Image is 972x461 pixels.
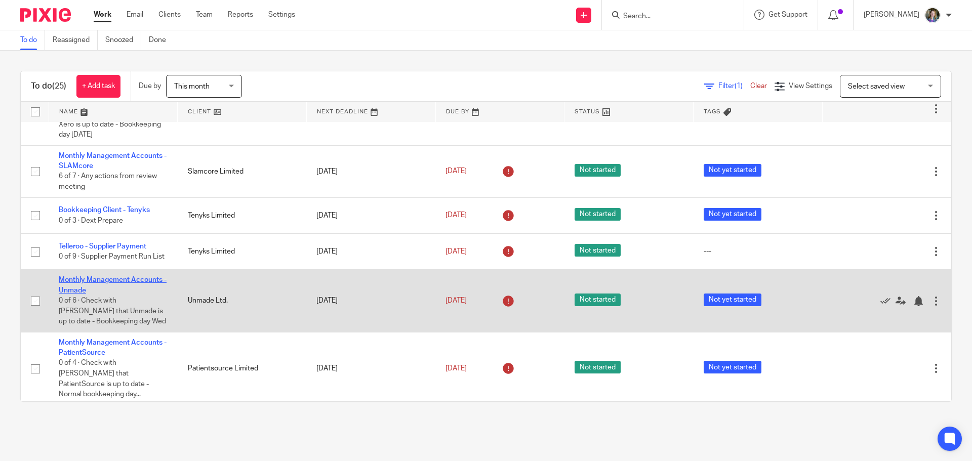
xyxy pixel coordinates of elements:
span: Not yet started [704,164,761,177]
span: (1) [735,82,743,90]
a: Reassigned [53,30,98,50]
td: Patientsource Limited [178,332,307,405]
td: Slamcore Limited [178,145,307,197]
h1: To do [31,81,66,92]
span: 0 of 6 · Check with [PERSON_NAME] that Unmade is up to date - Bookkeeping day Wed [59,297,166,325]
span: 0 of 4 · Check with [PERSON_NAME] that PatientSource is up to date - Normal bookkeeping day... [59,360,149,398]
a: Team [196,10,213,20]
span: Not yet started [704,361,761,373]
a: Email [127,10,143,20]
img: Pixie [20,8,71,22]
span: Not yet started [704,294,761,306]
p: Due by [139,81,161,91]
img: 1530183611242%20(1).jpg [924,7,941,23]
a: Monthly Management Accounts - SLAMcore [59,152,167,170]
span: (25) [52,82,66,90]
a: Clients [158,10,181,20]
td: [DATE] [306,332,435,405]
span: Not started [575,164,621,177]
a: + Add task [76,75,120,98]
span: Filter [718,82,750,90]
span: 0 of 9 · Supplier Payment Run List [59,253,165,260]
a: Done [149,30,174,50]
a: Monthly Management Accounts - Unmade [59,276,167,294]
td: [DATE] [306,234,435,270]
span: 6 of 7 · Any actions from review meeting [59,173,157,191]
td: [DATE] [306,197,435,233]
a: Snoozed [105,30,141,50]
span: [DATE] [445,248,467,255]
span: [DATE] [445,365,467,372]
span: View Settings [789,82,832,90]
span: This month [174,83,210,90]
span: Not started [575,208,621,221]
span: Get Support [768,11,807,18]
p: [PERSON_NAME] [864,10,919,20]
span: Tags [704,109,721,114]
div: --- [704,246,813,257]
a: Telleroo - Supplier Payment [59,243,146,250]
a: To do [20,30,45,50]
span: Not started [575,361,621,373]
span: [DATE] [445,212,467,219]
span: 0 of 3 · Dext Prepare [59,217,123,224]
a: Mark as done [880,296,896,306]
a: Settings [268,10,295,20]
a: Clear [750,82,767,90]
span: Not started [575,294,621,306]
td: Tenyks Limited [178,234,307,270]
span: Not started [575,244,621,257]
td: Tenyks Limited [178,197,307,233]
span: Not yet started [704,208,761,221]
span: [DATE] [445,168,467,175]
td: [DATE] [306,270,435,332]
a: Work [94,10,111,20]
td: Unmade Ltd. [178,270,307,332]
a: Monthly Management Accounts - PatientSource [59,339,167,356]
td: [DATE] [306,145,435,197]
input: Search [622,12,713,21]
span: Select saved view [848,83,905,90]
a: Bookkeeping Client - Tenyks [59,206,150,214]
a: Reports [228,10,253,20]
span: 2 of 8 · Check with [PERSON_NAME] that UK & US Xero is up to date - Bookkeeping day [DATE] [59,100,161,139]
span: [DATE] [445,297,467,304]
